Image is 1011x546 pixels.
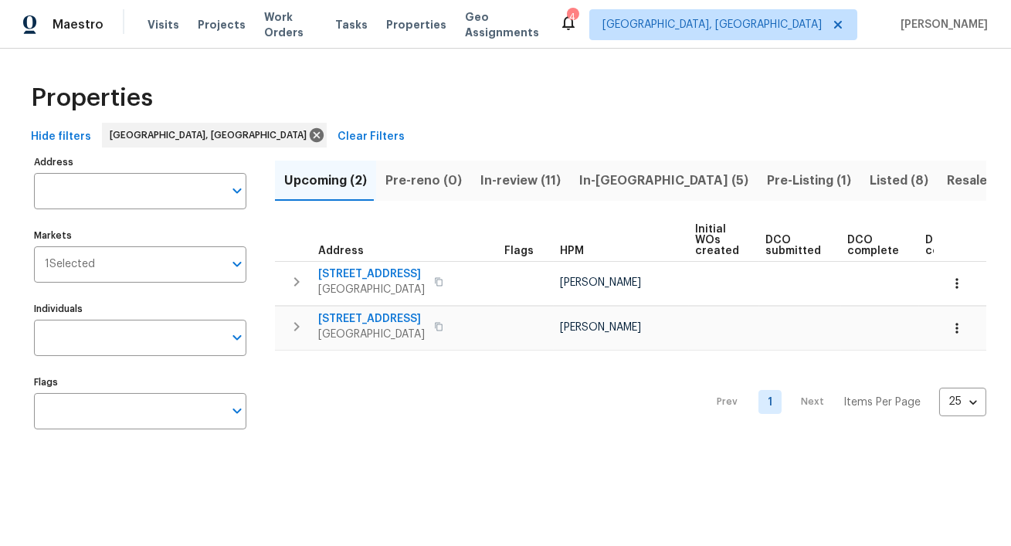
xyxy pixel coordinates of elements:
div: 25 [939,382,986,422]
div: [GEOGRAPHIC_DATA], [GEOGRAPHIC_DATA] [102,123,327,148]
span: Flags [504,246,534,256]
button: Clear Filters [331,123,411,151]
span: In-[GEOGRAPHIC_DATA] (5) [579,170,748,192]
span: [STREET_ADDRESS] [318,311,425,327]
button: Hide filters [25,123,97,151]
span: [PERSON_NAME] [560,322,641,333]
span: HPM [560,246,584,256]
span: [GEOGRAPHIC_DATA] [318,327,425,342]
span: [STREET_ADDRESS] [318,266,425,282]
span: [PERSON_NAME] [560,277,641,288]
label: Address [34,158,246,167]
span: Properties [386,17,446,32]
span: [GEOGRAPHIC_DATA] [318,282,425,297]
span: Geo Assignments [465,9,541,40]
button: Open [226,400,248,422]
label: Individuals [34,304,246,314]
button: Open [226,253,248,275]
span: Initial WOs created [695,224,739,256]
span: D0W complete [925,235,977,256]
nav: Pagination Navigation [703,360,986,445]
p: Items Per Page [843,395,921,410]
button: Open [226,180,248,202]
span: Resale (8) [947,170,1008,192]
span: Clear Filters [338,127,405,147]
span: [GEOGRAPHIC_DATA], [GEOGRAPHIC_DATA] [110,127,313,143]
span: Upcoming (2) [284,170,367,192]
button: Open [226,327,248,348]
a: Goto page 1 [758,390,782,414]
span: Visits [148,17,179,32]
span: Maestro [53,17,103,32]
span: Work Orders [264,9,317,40]
span: [PERSON_NAME] [894,17,988,32]
div: 4 [567,9,578,25]
label: Flags [34,378,246,387]
span: 1 Selected [45,258,95,271]
span: Projects [198,17,246,32]
span: Pre-Listing (1) [767,170,851,192]
span: DCO submitted [765,235,821,256]
span: Hide filters [31,127,91,147]
span: Pre-reno (0) [385,170,462,192]
span: Address [318,246,364,256]
span: Listed (8) [870,170,928,192]
span: Properties [31,90,153,106]
span: DCO complete [847,235,899,256]
label: Markets [34,231,246,240]
span: [GEOGRAPHIC_DATA], [GEOGRAPHIC_DATA] [602,17,822,32]
span: Tasks [335,19,368,30]
span: In-review (11) [480,170,561,192]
